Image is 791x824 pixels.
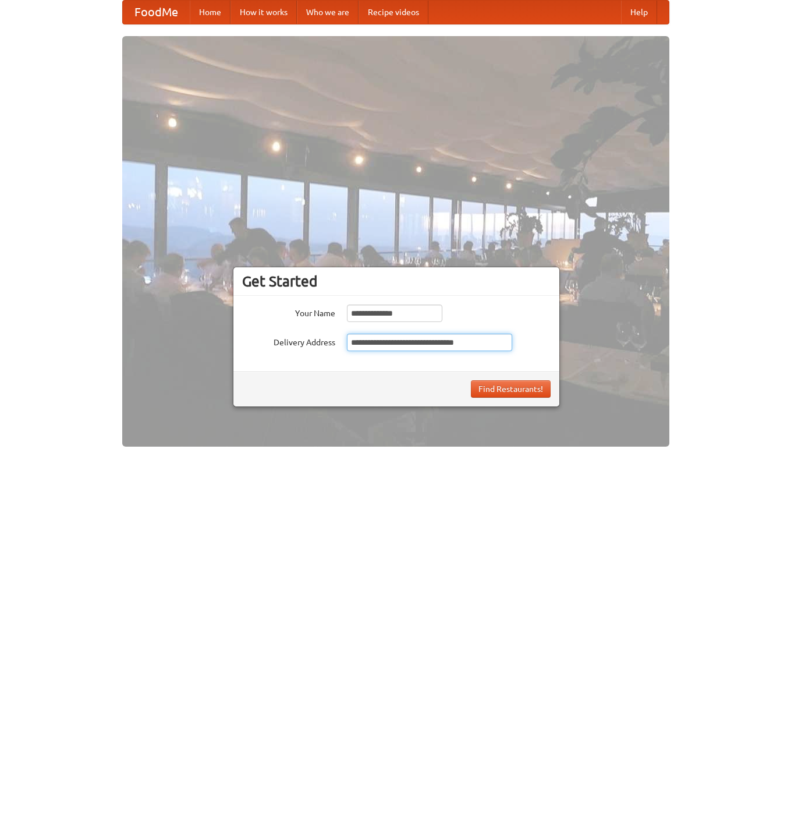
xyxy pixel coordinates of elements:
a: Who we are [297,1,359,24]
a: FoodMe [123,1,190,24]
label: Delivery Address [242,334,335,348]
h3: Get Started [242,273,551,290]
a: Recipe videos [359,1,428,24]
label: Your Name [242,305,335,319]
button: Find Restaurants! [471,380,551,398]
a: Help [621,1,657,24]
a: How it works [230,1,297,24]
a: Home [190,1,230,24]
